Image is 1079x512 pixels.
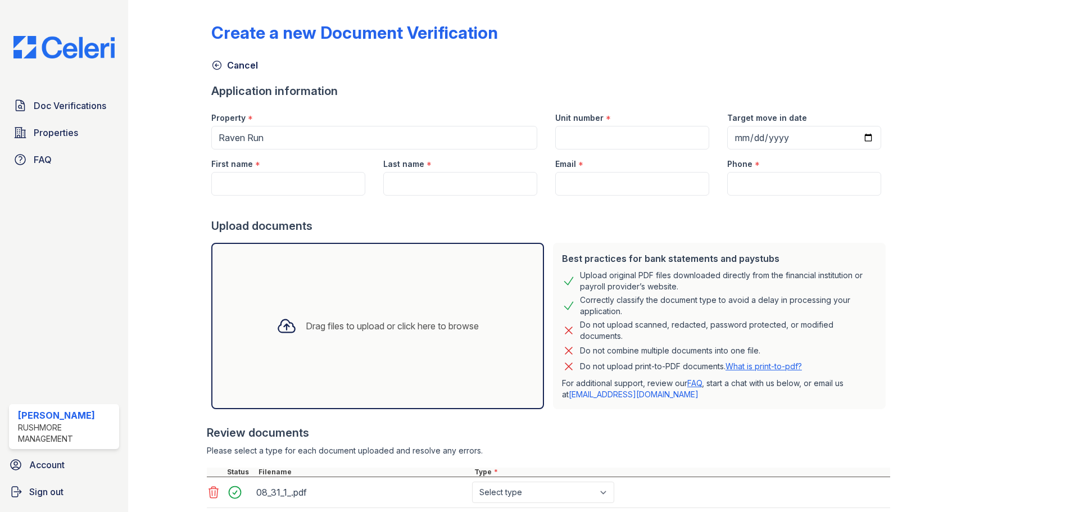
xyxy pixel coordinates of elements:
label: Last name [383,158,424,170]
div: Do not upload scanned, redacted, password protected, or modified documents. [580,319,877,342]
a: Doc Verifications [9,94,119,117]
div: Do not combine multiple documents into one file. [580,344,760,357]
div: Upload documents [211,218,890,234]
div: Upload original PDF files downloaded directly from the financial institution or payroll provider’... [580,270,877,292]
div: Correctly classify the document type to avoid a delay in processing your application. [580,294,877,317]
img: CE_Logo_Blue-a8612792a0a2168367f1c8372b55b34899dd931a85d93a1a3d3e32e68fde9ad4.png [4,36,124,58]
label: Property [211,112,246,124]
a: FAQ [687,378,702,388]
div: Status [225,468,256,477]
div: Rushmore Management [18,422,115,445]
a: What is print-to-pdf? [726,361,802,371]
label: Target move in date [727,112,807,124]
p: Do not upload print-to-PDF documents. [580,361,802,372]
span: Properties [34,126,78,139]
div: Best practices for bank statements and paystubs [562,252,877,265]
span: Sign out [29,485,64,499]
div: Create a new Document Verification [211,22,498,43]
span: FAQ [34,153,52,166]
a: [EMAIL_ADDRESS][DOMAIN_NAME] [569,389,699,399]
label: Unit number [555,112,604,124]
p: For additional support, review our , start a chat with us below, or email us at [562,378,877,400]
div: Review documents [207,425,890,441]
a: FAQ [9,148,119,171]
div: 08_31_1_.pdf [256,483,468,501]
div: Filename [256,468,472,477]
label: First name [211,158,253,170]
span: Account [29,458,65,472]
a: Sign out [4,481,124,503]
label: Email [555,158,576,170]
span: Doc Verifications [34,99,106,112]
label: Phone [727,158,752,170]
a: Cancel [211,58,258,72]
div: Application information [211,83,890,99]
div: Type [472,468,890,477]
div: Please select a type for each document uploaded and resolve any errors. [207,445,890,456]
a: Properties [9,121,119,144]
div: Drag files to upload or click here to browse [306,319,479,333]
a: Account [4,454,124,476]
div: [PERSON_NAME] [18,409,115,422]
